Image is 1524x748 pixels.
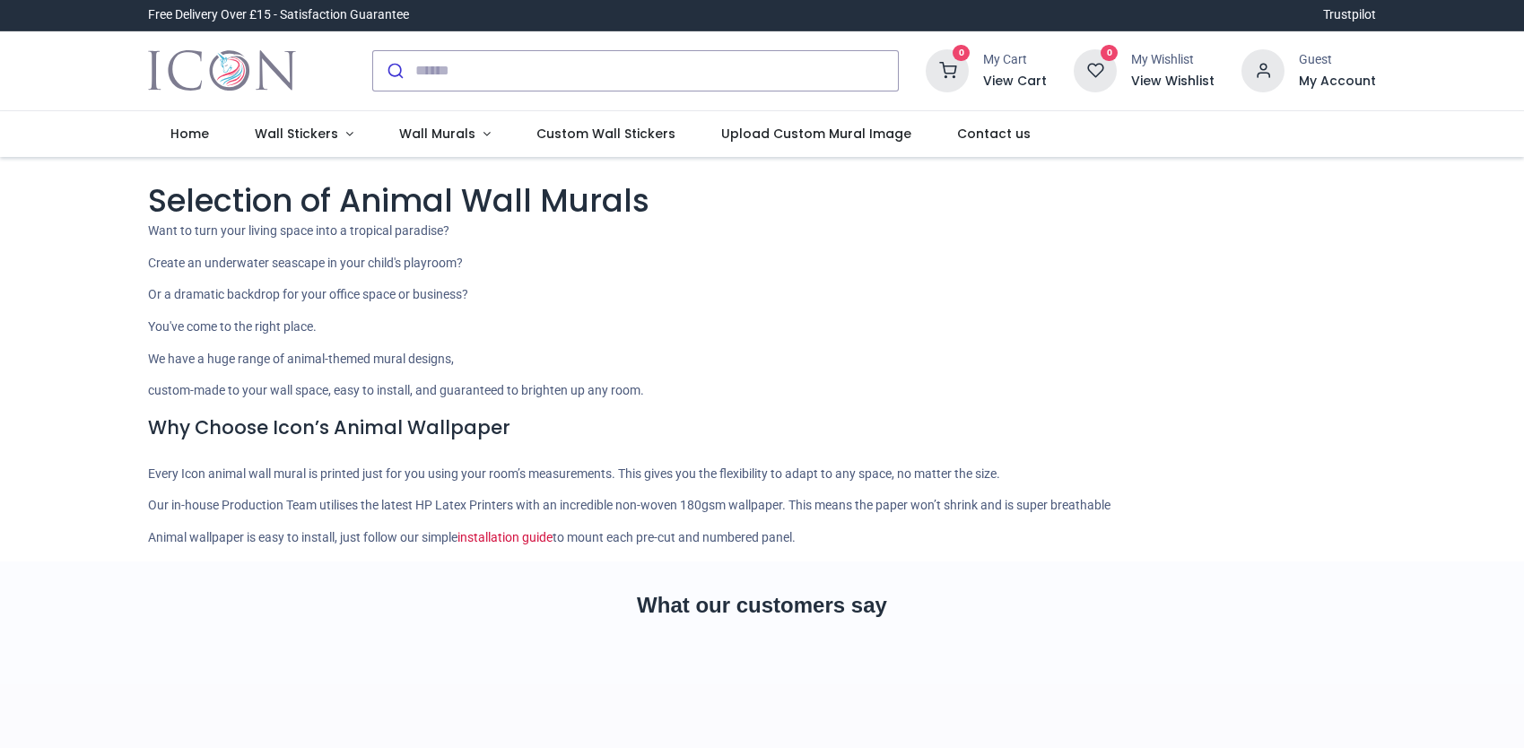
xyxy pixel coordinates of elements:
[148,178,1377,222] h1: Selection of Animal Wall Murals
[1131,73,1215,91] a: View Wishlist
[926,62,969,76] a: 0
[148,529,1377,547] p: Animal wallpaper is easy to install, just follow our simple to mount each pre-cut and numbered pa...
[148,6,409,24] div: Free Delivery Over £15 - Satisfaction Guarantee
[232,111,377,158] a: Wall Stickers
[1101,45,1118,62] sup: 0
[1299,51,1376,69] div: Guest
[457,530,553,544] a: installation guide
[1131,51,1215,69] div: My Wishlist
[148,46,296,96] a: Logo of Icon Wall Stickers
[1299,73,1376,91] a: My Account
[983,73,1047,91] a: View Cart
[953,45,970,62] sup: 0
[148,351,1377,369] p: We have a huge range of animal-themed mural designs,
[721,125,911,143] span: Upload Custom Mural Image
[148,222,1377,240] p: Want to turn your living space into a tropical paradise?
[148,414,1377,440] h4: Why Choose Icon’s Animal Wallpaper
[1074,62,1117,76] a: 0
[148,497,1377,515] p: Our in-house Production Team utilises the latest HP Latex Printers with an incredible non-woven 1...
[957,125,1031,143] span: Contact us
[399,125,475,143] span: Wall Murals
[148,46,296,96] img: Icon Wall Stickers
[983,51,1047,69] div: My Cart
[1323,6,1376,24] a: Trustpilot
[536,125,675,143] span: Custom Wall Stickers
[148,286,1377,304] p: Or a dramatic backdrop for your office space or business?
[148,318,1377,336] p: You've come to the right place.
[255,125,338,143] span: Wall Stickers
[148,255,1377,273] p: Create an underwater seascape in your child's playroom?
[148,465,1377,483] p: Every Icon animal wall mural is printed just for you using your room’s measurements. This gives y...
[148,382,1377,400] p: custom-made to your wall space, easy to install, and guaranteed to brighten up any room.
[377,111,514,158] a: Wall Murals
[170,125,209,143] span: Home
[373,51,415,91] button: Submit
[148,590,1377,621] h2: What our customers say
